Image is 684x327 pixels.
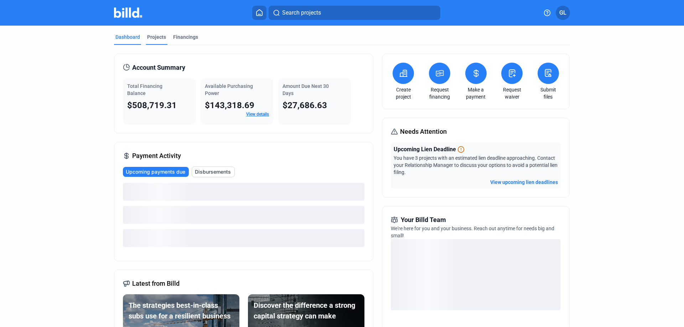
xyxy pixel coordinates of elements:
span: Available Purchasing Power [205,83,253,96]
button: View upcoming lien deadlines [490,179,558,186]
div: loading [391,239,560,310]
span: Search projects [282,9,321,17]
button: Upcoming payments due [123,167,189,177]
a: Make a payment [463,86,488,100]
div: The strategies best-in-class subs use for a resilient business [129,300,234,321]
a: View details [246,112,269,117]
span: Upcoming Lien Deadline [394,145,456,154]
div: Discover the difference a strong capital strategy can make [254,300,359,321]
button: Disbursements [192,167,235,177]
span: We're here for you and your business. Reach out anytime for needs big and small! [391,226,554,238]
div: Financings [173,33,198,41]
span: Total Financing Balance [127,83,162,96]
span: Needs Attention [400,127,447,137]
span: Latest from Billd [132,279,180,289]
div: Projects [147,33,166,41]
span: Account Summary [132,63,185,73]
button: Search projects [269,6,440,20]
a: Request financing [427,86,452,100]
span: $508,719.31 [127,100,177,110]
span: Upcoming payments due [126,168,185,175]
span: You have 3 projects with an estimated lien deadline approaching. Contact your Relationship Manage... [394,155,558,175]
div: loading [123,183,364,201]
a: Submit files [536,86,561,100]
span: Your Billd Team [401,215,446,225]
span: Disbursements [195,168,231,175]
a: Create project [391,86,416,100]
span: $143,318.69 [205,100,254,110]
div: loading [123,206,364,224]
div: Dashboard [115,33,140,41]
span: Amount Due Next 30 Days [283,83,329,96]
div: loading [123,229,364,247]
button: GL [556,6,570,20]
span: Payment Activity [132,151,181,161]
span: GL [559,9,566,17]
a: Request waiver [499,86,524,100]
img: Billd Company Logo [114,7,142,18]
span: $27,686.63 [283,100,327,110]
